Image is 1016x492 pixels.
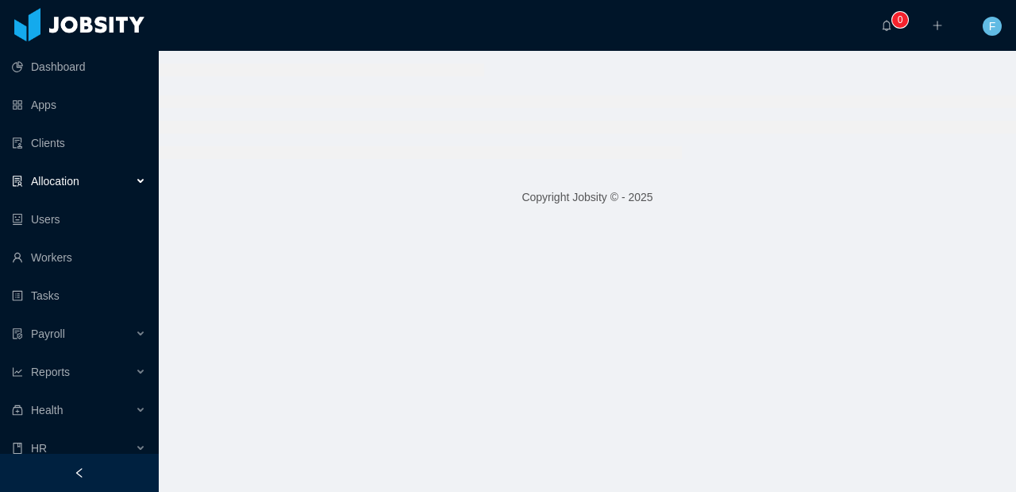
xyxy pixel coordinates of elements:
[31,327,65,340] span: Payroll
[881,20,892,31] i: icon: bell
[12,176,23,187] i: icon: solution
[159,170,1016,225] footer: Copyright Jobsity © - 2025
[892,12,908,28] sup: 0
[12,280,146,312] a: icon: profileTasks
[12,443,23,454] i: icon: book
[12,366,23,378] i: icon: line-chart
[12,242,146,273] a: icon: userWorkers
[12,328,23,339] i: icon: file-protect
[932,20,943,31] i: icon: plus
[12,89,146,121] a: icon: appstoreApps
[31,404,63,416] span: Health
[12,405,23,416] i: icon: medicine-box
[12,51,146,83] a: icon: pie-chartDashboard
[12,127,146,159] a: icon: auditClients
[989,17,996,36] span: F
[31,366,70,378] span: Reports
[12,203,146,235] a: icon: robotUsers
[31,175,79,188] span: Allocation
[31,442,47,455] span: HR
